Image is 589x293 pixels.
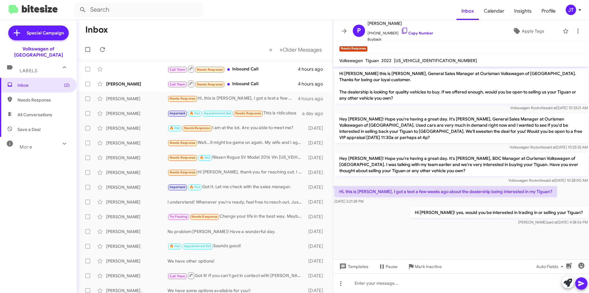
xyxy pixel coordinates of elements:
[305,125,328,131] div: [DATE]
[106,258,167,264] div: [PERSON_NAME]
[106,140,167,146] div: [PERSON_NAME]
[197,82,223,86] span: Needs Response
[170,82,186,86] span: Call Them
[167,110,302,117] div: This is ridiculous
[106,96,167,102] div: [PERSON_NAME]
[386,261,398,272] span: Pause
[235,111,261,115] span: Needs Response
[339,58,363,63] span: Volkswagen
[279,46,283,53] span: »
[170,185,186,189] span: Important
[106,199,167,205] div: [PERSON_NAME]
[305,228,328,235] div: [DATE]
[508,178,588,183] span: Volkswagen Rockville [DATE] 10:28:00 AM
[269,46,272,53] span: «
[170,97,196,101] span: Needs Response
[546,105,556,110] span: said at
[305,155,328,161] div: [DATE]
[305,258,328,264] div: [DATE]
[190,185,200,189] span: 🔥 Hot
[456,2,479,20] a: Inbox
[368,20,433,27] span: [PERSON_NAME]
[17,97,70,103] span: Needs Response
[167,199,305,205] div: I understand! Whenever you're ready, feel free to reach out. Just let me know!
[20,144,32,150] span: More
[106,184,167,190] div: [PERSON_NAME]
[298,96,328,102] div: 4 hours ago
[106,110,167,117] div: [PERSON_NAME]
[283,46,322,53] span: Older Messages
[8,26,69,40] a: Special Campaign
[510,105,588,110] span: Volkswagen Rockville [DATE] 10:33:21 AM
[17,82,70,88] span: Inbox
[167,139,305,146] div: Well...it might be game on again. My wife and I agreed for me to take her gas car on weekends for...
[170,274,186,278] span: Call Them
[394,58,477,63] span: [US_VEHICLE_IDENTIFICATION_NUMBER]
[204,111,231,115] span: Appointment Set
[536,261,566,272] span: Auto Fields
[106,125,167,131] div: [PERSON_NAME]
[106,169,167,176] div: [PERSON_NAME]
[305,169,328,176] div: [DATE]
[305,184,328,190] div: [DATE]
[184,244,211,248] span: Appointment Set
[381,58,391,63] span: 2022
[106,214,167,220] div: [PERSON_NAME]
[302,110,328,117] div: a day ago
[276,43,325,56] button: Next
[298,81,328,87] div: 4 hours ago
[410,207,588,218] p: Hi [PERSON_NAME]! yes, would you be interested in trading in or selling your Tiguan?
[544,178,555,183] span: said at
[17,112,52,118] span: All Conversations
[167,272,305,279] div: Got it! If you can't get in contact with [PERSON_NAME], feel free to reach out to me.
[334,199,364,204] span: [DATE] 2:21:28 PM
[27,30,64,36] span: Special Campaign
[167,125,305,132] div: I am at the lot. Are you able to meet me?
[170,244,180,248] span: 🔥 Hot
[518,220,588,224] span: [PERSON_NAME] [DATE] 4:38:56 PM
[265,43,276,56] button: Previous
[85,25,108,35] h1: Inbox
[305,273,328,279] div: [DATE]
[167,243,305,250] div: Sounds good!
[167,95,298,102] div: Hi, this is [PERSON_NAME], I got a text a few weeks ago about the dealership being interested in ...
[497,26,560,37] button: Apply Tags
[334,68,588,104] p: Hi [PERSON_NAME] this is [PERSON_NAME], General Sales Manager at Ourisman Volkswagen of [GEOGRAPH...
[167,258,305,264] div: We have other options!
[266,43,325,56] nav: Page navigation example
[305,214,328,220] div: [DATE]
[305,199,328,205] div: [DATE]
[373,261,402,272] button: Pause
[170,111,186,115] span: Important
[106,243,167,249] div: [PERSON_NAME]
[537,2,560,20] span: Profile
[334,186,557,197] p: Hi, this is [PERSON_NAME], I got a text a few weeks ago about the dealership being interested in ...
[560,5,582,15] button: JT
[170,215,187,219] span: Try Pausing
[522,26,544,37] span: Apply Tags
[479,2,509,20] span: Calendar
[167,228,305,235] div: No problem [PERSON_NAME]! Have a wonderful day.
[106,155,167,161] div: [PERSON_NAME]
[298,66,328,72] div: 4 hours ago
[368,36,433,42] span: Buyback
[509,2,537,20] span: Insights
[402,261,447,272] button: Mark Inactive
[401,31,433,35] a: Copy Number
[547,220,557,224] span: said at
[531,261,571,272] button: Auto Fields
[106,228,167,235] div: [PERSON_NAME]
[64,82,70,88] span: (2)
[170,156,196,160] span: Needs Response
[190,111,200,115] span: 🔥 Hot
[338,261,368,272] span: Templates
[415,261,442,272] span: Mark Inactive
[334,153,588,176] p: Hey [PERSON_NAME]! Hope you're having a great day. It's [PERSON_NAME], BDC Manager at Ourisman Vo...
[339,46,368,52] small: Needs Response
[74,2,203,17] input: Search
[365,58,379,63] span: Tiguan
[368,27,433,36] span: [PHONE_NUMBER]
[170,68,186,72] span: Call Them
[17,126,40,133] span: Save a Deal
[167,213,305,220] div: Change your life in the best way. Maybe next week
